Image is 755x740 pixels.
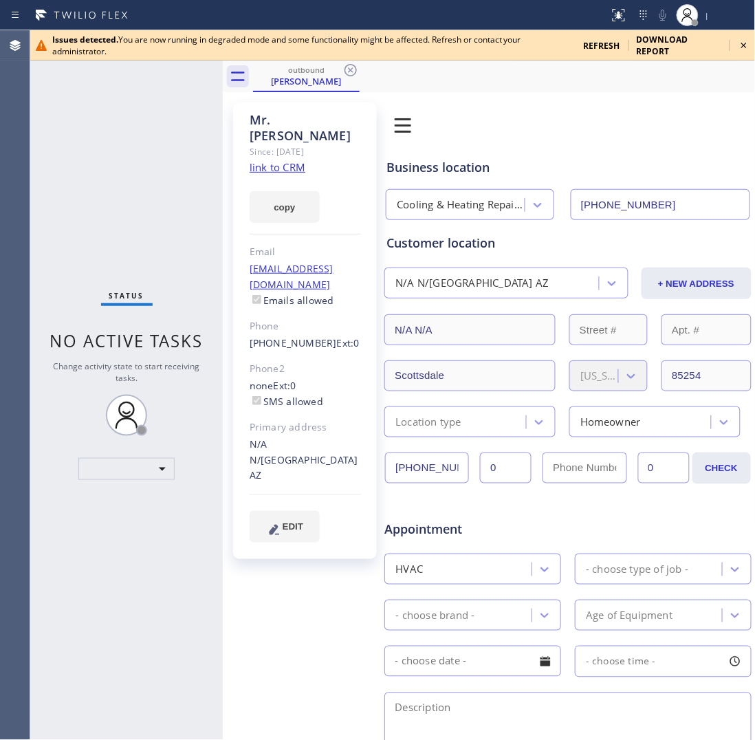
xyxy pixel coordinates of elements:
span: download report [637,34,722,57]
div: Phone2 [250,361,361,377]
input: Phone Number 2 [543,453,626,483]
button: + NEW ADDRESS [642,268,752,299]
span: | [705,11,710,21]
div: outbound [254,65,358,75]
div: [PERSON_NAME] [254,75,358,87]
input: Address [384,314,556,345]
span: EDIT [283,522,303,532]
label: SMS allowed [250,395,323,408]
a: [PHONE_NUMBER] [250,336,337,349]
div: You are now running in degraded mode and some functionality might be affected. Refresh or contact... [52,34,573,57]
div: Customer location [386,234,749,252]
input: Emails allowed [252,295,261,304]
input: SMS allowed [252,396,261,405]
span: Status [109,291,144,301]
button: copy [250,191,320,223]
input: City [384,360,556,391]
div: - choose type of job - [586,561,688,577]
input: Phone Number [571,189,750,220]
input: ZIP [661,360,751,391]
div: Homeowner [580,414,641,430]
a: [EMAIL_ADDRESS][DOMAIN_NAME] [250,262,333,291]
input: - choose date - [384,646,561,677]
a: link to CRM [250,160,305,174]
div: Primary address [250,420,361,435]
input: Ext. [480,453,532,483]
input: Phone Number [385,453,469,483]
input: Street # [569,314,648,345]
div: - choose brand - [395,607,474,623]
label: Emails allowed [250,294,334,307]
button: CHECK [692,453,751,484]
div: Since: [DATE] [250,144,361,160]
div: N/A N/[GEOGRAPHIC_DATA] AZ [250,437,361,484]
span: - choose time - [586,655,656,668]
button: Mute [653,6,672,25]
div: Phone [250,318,361,334]
span: Appointment [384,520,505,538]
div: Mr. [PERSON_NAME] [250,112,361,144]
span: Ext: 0 [337,336,360,349]
span: refresh [584,40,620,52]
div: HVAC [395,561,423,577]
div: Mr. David [254,61,358,91]
div: Age of Equipment [586,607,672,623]
img: 0z2ufo+1LK1lpbjt5drc1XD0bnnlpun5fRe3jBXTlaPqG+JvTQggABAgRuCwj6M7qMMI5mZPQW9JGuOgECBAj8BAT92W+QEcb... [384,106,422,144]
span: Ext: 0 [274,379,296,392]
span: No active tasks [50,329,204,352]
div: Location type [395,414,461,430]
button: EDIT [250,511,320,543]
input: Apt. # [661,314,751,345]
span: Change activity state to start receiving tasks. [54,360,200,384]
div: Business location [386,158,749,177]
div: none [250,378,361,410]
div: Email [250,244,361,260]
div: Cooling & Heating Repair Pro [397,197,526,213]
input: Ext. 2 [638,453,690,483]
b: Issues detected. [52,34,118,45]
div: N/A N/[GEOGRAPHIC_DATA] AZ [395,276,549,292]
div: ​ [78,458,175,480]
